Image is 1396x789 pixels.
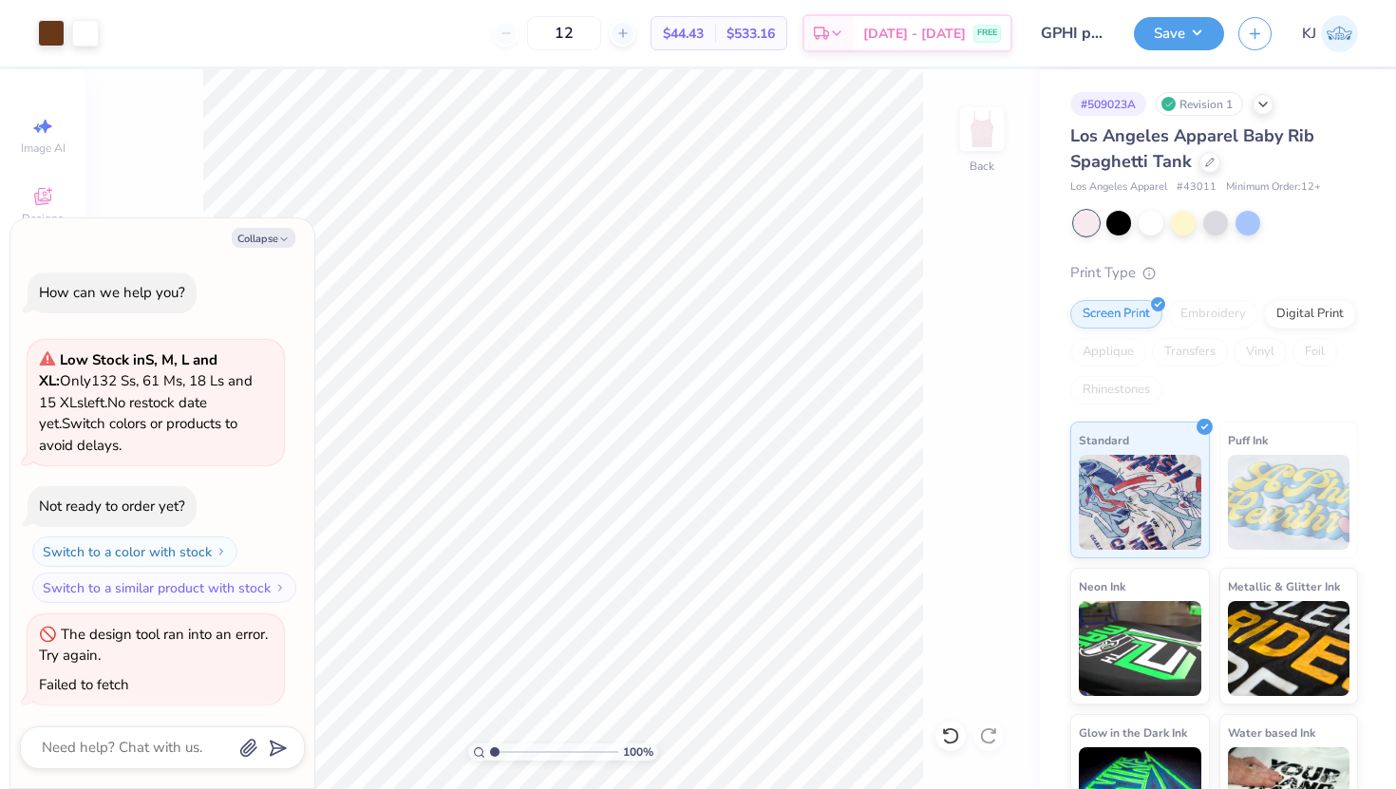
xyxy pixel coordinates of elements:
input: – – [527,16,601,50]
div: Rhinestones [1070,376,1162,404]
div: Not ready to order yet? [39,497,185,516]
div: Applique [1070,338,1146,366]
span: $533.16 [726,24,775,44]
div: How can we help you? [39,283,185,302]
div: Screen Print [1070,300,1162,329]
img: Metallic & Glitter Ink [1228,601,1350,696]
div: Digital Print [1264,300,1356,329]
span: [DATE] - [DATE] [863,24,966,44]
span: Neon Ink [1079,576,1125,596]
div: Print Type [1070,262,1358,284]
img: Switch to a color with stock [216,546,227,557]
strong: Low Stock in S, M, L and XL : [39,350,217,391]
span: Puff Ink [1228,430,1268,450]
button: Save [1134,17,1224,50]
button: Switch to a color with stock [32,536,237,567]
span: Standard [1079,430,1129,450]
span: Los Angeles Apparel Baby Rib Spaghetti Tank [1070,124,1314,173]
span: FREE [977,27,997,40]
span: 100 % [623,743,653,761]
div: Transfers [1152,338,1228,366]
button: Collapse [232,228,295,248]
div: Revision 1 [1156,92,1243,116]
div: Vinyl [1234,338,1287,366]
img: Standard [1079,455,1201,550]
span: No restock date yet. [39,393,207,434]
span: Minimum Order: 12 + [1226,179,1321,196]
span: Water based Ink [1228,723,1315,742]
span: Designs [22,211,64,226]
span: Only 132 Ss, 61 Ms, 18 Ls and 15 XLs left. Switch colors or products to avoid delays. [39,350,253,455]
button: Switch to a similar product with stock [32,573,296,603]
span: Glow in the Dark Ink [1079,723,1187,742]
input: Untitled Design [1027,14,1120,52]
span: $44.43 [663,24,704,44]
span: KJ [1302,23,1316,45]
span: Metallic & Glitter Ink [1228,576,1340,596]
div: Embroidery [1168,300,1258,329]
img: Back [963,110,1001,148]
div: The design tool ran into an error. Try again. [39,625,268,666]
a: KJ [1302,15,1358,52]
div: Back [970,158,994,175]
div: Foil [1292,338,1337,366]
span: # 43011 [1177,179,1217,196]
span: Los Angeles Apparel [1070,179,1167,196]
img: Neon Ink [1079,601,1201,696]
div: Failed to fetch [39,675,129,694]
div: # 509023A [1070,92,1146,116]
img: Switch to a similar product with stock [274,582,286,593]
img: Kyra Jun [1321,15,1358,52]
span: Image AI [21,141,66,156]
img: Puff Ink [1228,455,1350,550]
